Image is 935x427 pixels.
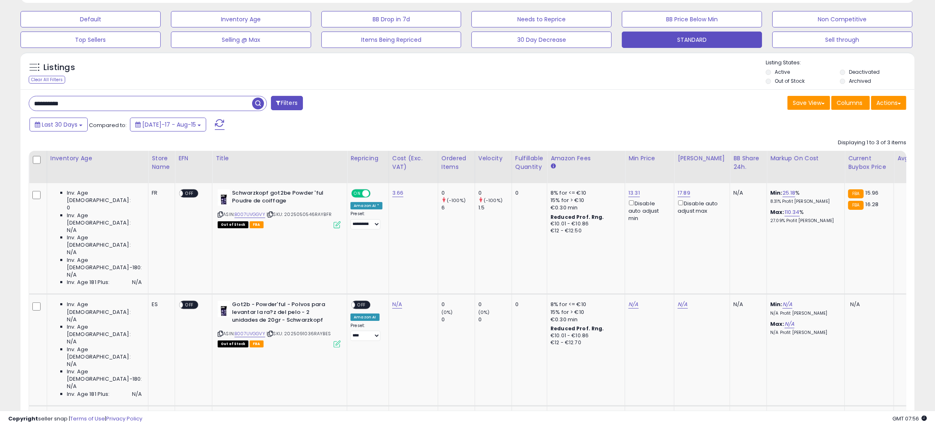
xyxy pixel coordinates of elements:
[67,271,77,279] span: N/A
[733,154,763,171] div: BB Share 24h.
[478,309,490,316] small: (0%)
[67,368,142,383] span: Inv. Age [DEMOGRAPHIC_DATA]-180:
[678,300,687,309] a: N/A
[478,301,512,308] div: 0
[849,77,871,84] label: Archived
[551,163,555,170] small: Amazon Fees.
[218,189,230,206] img: 31og-zQS1CL._SL40_.jpg
[8,415,142,423] div: seller snap | |
[183,302,196,309] span: OFF
[838,139,906,147] div: Displaying 1 to 3 of 3 items
[234,211,265,218] a: B007UVGGVY
[20,32,161,48] button: Top Sellers
[350,313,379,321] div: Amazon AI
[50,154,145,163] div: Inventory Age
[392,300,402,309] a: N/A
[628,300,638,309] a: N/A
[218,301,341,346] div: ASIN:
[770,320,785,328] b: Max:
[628,154,671,163] div: Min Price
[392,189,404,197] a: 3.66
[831,96,870,110] button: Columns
[67,323,142,338] span: Inv. Age [DEMOGRAPHIC_DATA]:
[770,154,841,163] div: Markup on Cost
[775,77,805,84] label: Out of Stock
[866,200,879,208] span: 16.28
[132,391,142,398] span: N/A
[772,32,912,48] button: Sell through
[622,32,762,48] button: STANDARD
[350,202,382,209] div: Amazon AI *
[478,316,512,323] div: 0
[441,309,453,316] small: (0%)
[67,249,77,256] span: N/A
[471,32,612,48] button: 30 Day Decrease
[892,415,927,422] span: 2025-09-17 07:56 GMT
[770,300,783,308] b: Min:
[770,209,838,224] div: %
[67,279,110,286] span: Inv. Age 181 Plus:
[441,189,475,197] div: 0
[551,213,604,220] b: Reduced Prof. Rng.
[622,11,762,27] button: BB Price Below Min
[848,154,890,171] div: Current Buybox Price
[551,197,619,204] div: 15% for > €10
[171,32,311,48] button: Selling @ Max
[392,154,435,171] div: Cost (Exc. VAT)
[733,301,760,308] div: N/A
[551,220,619,227] div: €10.01 - €10.86
[471,11,612,27] button: Needs to Reprice
[441,204,475,211] div: 6
[67,234,142,249] span: Inv. Age [DEMOGRAPHIC_DATA]:
[67,189,142,204] span: Inv. Age [DEMOGRAPHIC_DATA]:
[43,62,75,73] h5: Listings
[232,189,332,207] b: Schwarzkopf got2be Powder 'ful Poudre de coiffage
[70,415,105,422] a: Terms of Use
[515,301,541,308] div: 0
[218,221,248,228] span: All listings that are currently out of stock and unavailable for purchase on Amazon
[871,96,906,110] button: Actions
[441,301,475,308] div: 0
[484,197,503,204] small: (-100%)
[218,341,248,348] span: All listings that are currently out of stock and unavailable for purchase on Amazon
[67,316,77,323] span: N/A
[770,199,838,204] p: 8.31% Profit [PERSON_NAME]
[849,68,880,75] label: Deactivated
[478,189,512,197] div: 0
[8,415,38,422] strong: Copyright
[67,204,70,211] span: 0
[551,227,619,234] div: €12 - €12.50
[266,330,331,337] span: | SKU: 2025091036RAYBES
[171,11,311,27] button: Inventory Age
[678,154,726,163] div: [PERSON_NAME]
[321,11,462,27] button: BB Drop in 7d
[29,76,65,84] div: Clear All Filters
[783,189,796,197] a: 25.18
[67,212,142,227] span: Inv. Age [DEMOGRAPHIC_DATA]:
[770,208,785,216] b: Max:
[20,11,161,27] button: Default
[515,154,544,171] div: Fulfillable Quantity
[216,154,344,163] div: Title
[551,332,619,339] div: €10.01 - €10.86
[355,302,369,309] span: OFF
[551,189,619,197] div: 8% for <= €10
[250,221,264,228] span: FBA
[551,316,619,323] div: €0.30 min
[770,189,838,204] div: %
[142,120,196,129] span: [DATE]-17 - Aug-15
[848,189,863,198] small: FBA
[271,96,303,110] button: Filters
[478,204,512,211] div: 1.5
[783,300,792,309] a: N/A
[441,154,471,171] div: Ordered Items
[67,227,77,234] span: N/A
[352,190,362,197] span: ON
[515,189,541,197] div: 0
[350,211,382,229] div: Preset:
[770,330,838,336] p: N/A Profit [PERSON_NAME]
[837,99,862,107] span: Columns
[266,211,332,218] span: | SKU: 2025050546RAYBFR
[767,151,845,183] th: The percentage added to the cost of goods (COGS) that forms the calculator for Min & Max prices.
[30,118,88,132] button: Last 30 Days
